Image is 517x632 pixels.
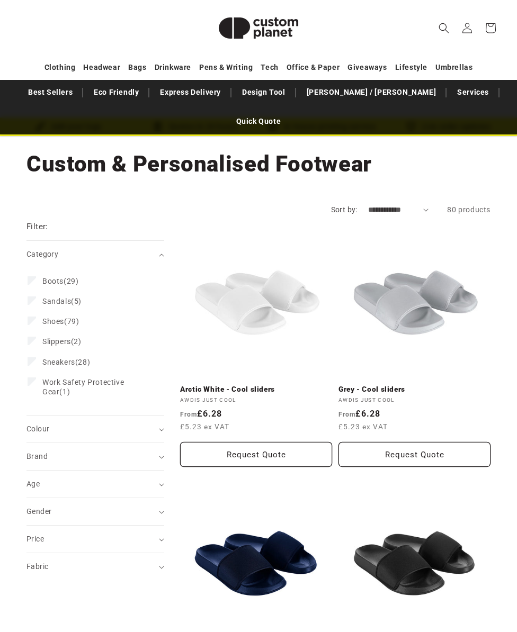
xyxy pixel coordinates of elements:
h2: Filter: [26,221,48,233]
button: Request Quote [338,443,491,467]
span: 80 products [447,206,491,214]
a: Bags [128,58,146,77]
a: Grey - Cool sliders [338,385,491,395]
span: (5) [42,297,82,306]
iframe: Chat Widget [335,518,517,632]
h1: Custom & Personalised Footwear [26,150,491,179]
span: Price [26,535,44,544]
label: Sort by: [331,206,358,214]
a: Giveaways [347,58,387,77]
a: Express Delivery [155,83,226,102]
a: Clothing [44,58,76,77]
span: (79) [42,317,79,327]
span: Sneakers [42,358,75,367]
span: (1) [42,378,146,397]
a: Umbrellas [435,58,473,77]
a: Drinkware [155,58,191,77]
a: Eco Friendly [88,83,144,102]
span: (28) [42,358,90,367]
span: Shoes [42,318,64,326]
span: Boots [42,277,64,286]
span: Fabric [26,563,48,571]
img: Custom Planet [206,4,311,52]
button: Request Quote [180,443,332,467]
summary: Brand (0 selected) [26,444,164,471]
span: Brand [26,453,48,461]
span: Colour [26,425,49,434]
a: Services [452,83,494,102]
span: (29) [42,277,78,286]
a: Lifestyle [395,58,427,77]
a: Pens & Writing [199,58,253,77]
summary: Category (0 selected) [26,241,164,268]
a: Tech [261,58,278,77]
span: Age [26,480,40,489]
span: Work Safety Protective Gear [42,378,124,396]
summary: Price [26,526,164,553]
span: Sandals [42,297,71,306]
span: Gender [26,508,51,516]
summary: Gender (0 selected) [26,499,164,526]
a: Headwear [83,58,120,77]
a: Quick Quote [231,112,287,131]
span: (2) [42,337,82,347]
a: Design Tool [237,83,291,102]
a: [PERSON_NAME] / [PERSON_NAME] [301,83,441,102]
span: Category [26,250,58,259]
a: Arctic White - Cool sliders [180,385,332,395]
span: Slippers [42,338,71,346]
a: Best Sellers [23,83,78,102]
summary: Search [432,16,456,40]
summary: Age (0 selected) [26,471,164,498]
summary: Fabric (0 selected) [26,554,164,581]
a: Office & Paper [287,58,340,77]
summary: Colour (0 selected) [26,416,164,443]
